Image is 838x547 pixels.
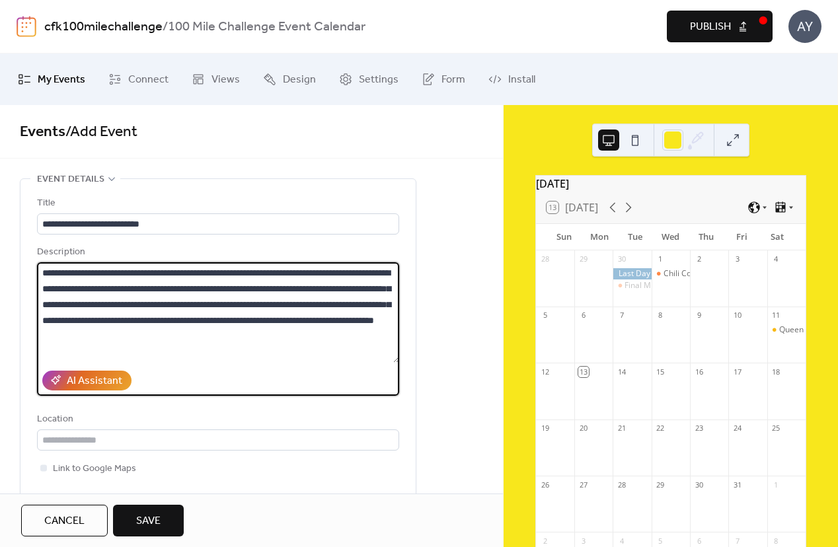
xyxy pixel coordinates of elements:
div: Mon [582,224,618,250]
span: Save [136,513,161,529]
a: Settings [329,59,408,100]
span: My Events [38,69,85,91]
div: 15 [656,367,666,377]
div: Thu [689,224,724,250]
div: 3 [578,536,588,546]
div: 20 [578,423,588,433]
div: Final Mile [625,280,660,291]
a: cfk100milechallenge [44,15,163,40]
div: 29 [656,480,666,490]
div: 30 [617,254,627,264]
div: 27 [578,480,588,490]
div: 28 [617,480,627,490]
div: 1 [656,254,666,264]
div: 10 [732,310,742,320]
div: Last Day of The 100 Mile Challenge! [613,268,651,279]
div: Wed [653,224,689,250]
div: 6 [578,310,588,320]
div: 11 [771,310,781,320]
div: 2 [540,536,550,546]
div: 26 [540,480,550,490]
a: Views [182,59,250,100]
div: Final Mile [613,280,651,291]
button: Cancel [21,505,108,536]
div: 5 [540,310,550,320]
b: / [163,15,168,40]
div: Sun [547,224,582,250]
div: Event color [37,492,143,508]
span: Settings [359,69,399,91]
a: Connect [98,59,178,100]
div: Chili Cook-Off [664,268,714,279]
div: 30 [694,480,704,490]
div: Tue [617,224,653,250]
div: 7 [617,310,627,320]
span: Publish [690,19,731,35]
div: 9 [694,310,704,320]
span: / Add Event [65,118,137,147]
div: AY [788,10,821,43]
div: 12 [540,367,550,377]
div: Fri [724,224,760,250]
div: 6 [694,536,704,546]
div: Description [37,244,397,260]
div: 4 [771,254,781,264]
div: 24 [732,423,742,433]
span: Link to Google Maps [53,461,136,477]
button: Save [113,505,184,536]
button: AI Assistant [42,371,132,390]
div: 18 [771,367,781,377]
div: 5 [656,536,666,546]
a: Design [253,59,326,100]
a: My Events [8,59,95,100]
div: 29 [578,254,588,264]
div: Location [37,412,397,427]
div: Sat [759,224,795,250]
img: logo [17,16,36,37]
span: Event details [37,172,104,188]
span: Cancel [44,513,85,529]
span: Connect [128,69,169,91]
div: 23 [694,423,704,433]
div: AI Assistant [67,373,122,389]
div: 4 [617,536,627,546]
div: Title [37,196,397,211]
div: Queen Bee Half Marathon [767,324,806,336]
b: 100 Mile Challenge Event Calendar [168,15,365,40]
span: Install [508,69,535,91]
div: 22 [656,423,666,433]
div: 25 [771,423,781,433]
div: 3 [732,254,742,264]
a: Form [412,59,475,100]
div: 2 [694,254,704,264]
button: Publish [667,11,773,42]
a: Events [20,118,65,147]
div: 8 [771,536,781,546]
span: Design [283,69,316,91]
span: Views [211,69,240,91]
div: [DATE] [536,176,806,192]
div: 19 [540,423,550,433]
div: 16 [694,367,704,377]
div: 8 [656,310,666,320]
div: 31 [732,480,742,490]
div: 1 [771,480,781,490]
div: 21 [617,423,627,433]
div: 14 [617,367,627,377]
span: Form [441,69,465,91]
div: Chili Cook-Off [652,268,690,279]
a: Install [478,59,545,100]
div: 28 [540,254,550,264]
div: 17 [732,367,742,377]
div: 13 [578,367,588,377]
div: 7 [732,536,742,546]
